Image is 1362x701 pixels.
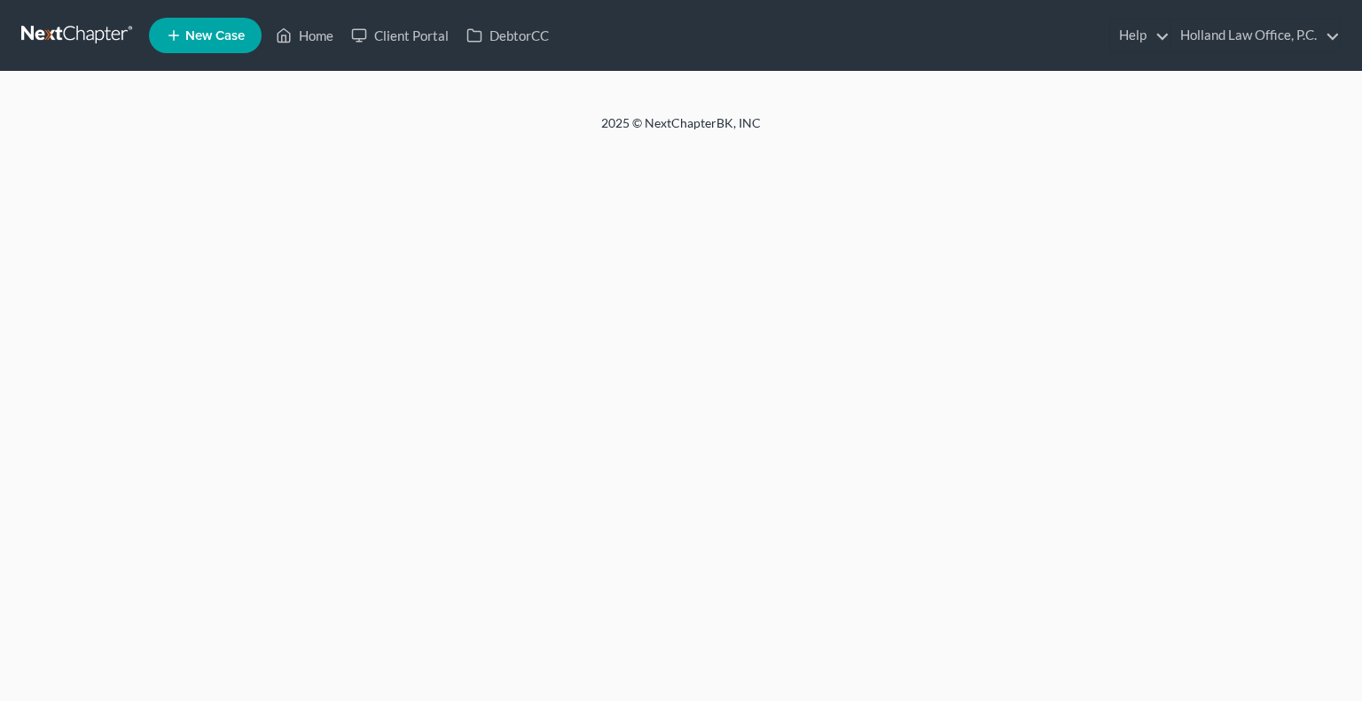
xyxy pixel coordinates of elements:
div: 2025 © NextChapterBK, INC [176,114,1186,146]
new-legal-case-button: New Case [149,18,262,53]
a: Help [1110,19,1170,51]
a: Client Portal [342,19,458,51]
a: Holland Law Office, P.C. [1171,19,1340,51]
a: Home [267,19,342,51]
a: DebtorCC [458,19,558,51]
